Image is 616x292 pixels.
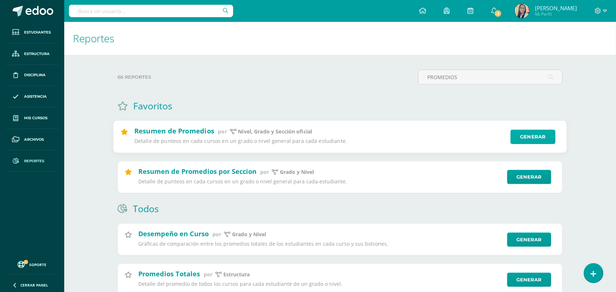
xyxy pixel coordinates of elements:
[507,233,551,247] a: Generar
[24,30,51,35] span: Estudiantes
[494,9,502,17] span: 3
[507,273,551,287] a: Generar
[69,5,233,17] input: Busca un usuario...
[232,231,266,238] p: Grado y Nivel
[511,130,555,144] a: Generar
[138,281,503,287] p: Detalle del promedio de todos los cursos para cada estudiante de un grado o nivel.
[20,283,48,288] span: Cerrar panel
[212,231,221,238] span: por
[24,158,44,164] span: Reportes
[138,241,503,247] p: Gráficas de comparación entre los promedios totales de los estudiantes en cada curso y sus bolsones.
[133,100,172,112] h1: Favoritos
[118,70,412,85] label: 66 reportes
[134,138,506,145] p: Detalle de punteos en cada cursos en un grado o nivel general para cada estudiante.
[6,86,58,108] a: Asistencia
[515,4,530,18] img: 686a06a3bf1af68f69e33fbdca467678.png
[133,202,159,215] h1: Todos
[24,115,47,121] span: Mis cursos
[218,128,227,135] span: por
[223,271,250,278] p: estructura
[6,65,58,86] a: Disciplina
[138,229,209,238] h2: Desempeño en Curso
[138,269,200,278] h2: Promedios Totales
[419,70,562,84] input: Busca un reporte aquí...
[9,259,55,269] a: Soporte
[30,262,47,267] span: Soporte
[24,72,46,78] span: Disciplina
[24,137,44,143] span: Archivos
[280,169,314,175] p: Grado y Nivel
[6,151,58,172] a: Reportes
[6,108,58,129] a: Mis cursos
[260,168,269,175] span: por
[138,178,503,185] p: Detalle de punteos en cada cursos en un grado o nivel general para cada estudiante.
[507,170,551,184] a: Generar
[134,126,214,135] h2: Resumen de Promedios
[6,22,58,43] a: Estudiantes
[535,4,577,12] span: [PERSON_NAME]
[238,128,312,135] p: Nivel, Grado y Sección oficial
[138,167,257,176] h2: Resumen de Promedios por Seccion
[6,129,58,151] a: Archivos
[73,31,114,45] span: Reportes
[24,51,50,57] span: Estructura
[24,94,47,100] span: Asistencia
[204,271,212,278] span: por
[535,11,577,17] span: Mi Perfil
[6,43,58,65] a: Estructura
